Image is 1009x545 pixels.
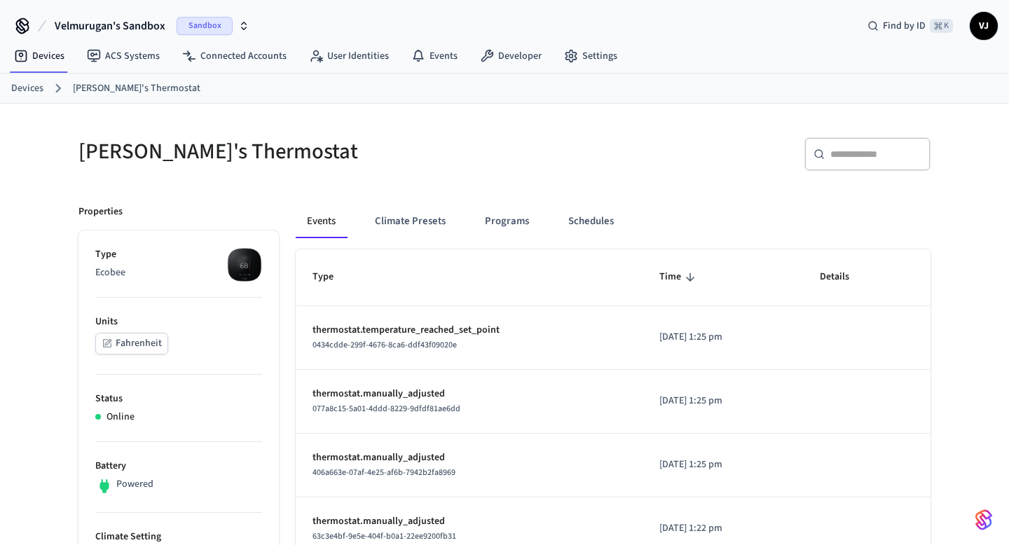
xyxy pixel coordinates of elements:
[971,13,996,39] span: VJ
[883,19,926,33] span: Find by ID
[557,205,625,238] button: Schedules
[3,43,76,69] a: Devices
[313,339,457,351] span: 0434cdde-299f-4676-8ca6-ddf43f09020e
[469,43,553,69] a: Developer
[227,247,262,282] img: ecobee_lite_3
[298,43,400,69] a: User Identities
[313,467,455,478] span: 406a663e-07af-4e25-af6b-7942b2fa8969
[296,205,347,238] button: Events
[474,205,540,238] button: Programs
[107,410,135,425] p: Online
[313,266,352,288] span: Type
[95,459,262,474] p: Battery
[95,392,262,406] p: Status
[171,43,298,69] a: Connected Accounts
[95,247,262,262] p: Type
[856,13,964,39] div: Find by ID⌘ K
[970,12,998,40] button: VJ
[313,387,626,401] p: thermostat.manually_adjusted
[95,265,262,280] p: Ecobee
[11,81,43,96] a: Devices
[313,403,460,415] span: 077a8c15-5a01-4ddd-8229-9dfdf81ae6dd
[95,530,262,544] p: Climate Setting
[364,205,457,238] button: Climate Presets
[930,19,953,33] span: ⌘ K
[659,330,785,345] p: [DATE] 1:25 pm
[76,43,171,69] a: ACS Systems
[73,81,200,96] a: [PERSON_NAME]'s Thermostat
[55,18,165,34] span: Velmurugan's Sandbox
[116,477,153,492] p: Powered
[95,315,262,329] p: Units
[313,514,626,529] p: thermostat.manually_adjusted
[659,521,785,536] p: [DATE] 1:22 pm
[400,43,469,69] a: Events
[95,333,168,354] button: Fahrenheit
[78,137,496,166] h5: [PERSON_NAME]'s Thermostat
[78,205,123,219] p: Properties
[659,266,699,288] span: Time
[820,266,867,288] span: Details
[313,530,456,542] span: 63c3e4bf-9e5e-404f-b0a1-22ee9200fb31
[975,509,992,531] img: SeamLogoGradient.69752ec5.svg
[313,323,626,338] p: thermostat.temperature_reached_set_point
[553,43,629,69] a: Settings
[313,450,626,465] p: thermostat.manually_adjusted
[659,394,785,408] p: [DATE] 1:25 pm
[659,457,785,472] p: [DATE] 1:25 pm
[177,17,233,35] span: Sandbox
